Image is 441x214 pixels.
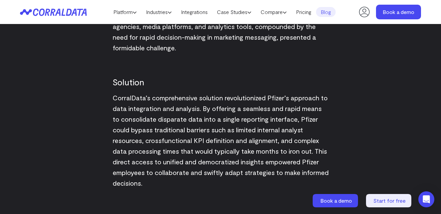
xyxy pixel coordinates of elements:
[109,7,141,17] a: Platform
[366,194,413,207] a: Start for free
[141,7,176,17] a: Industries
[113,76,329,87] h2: Solution
[313,194,359,207] a: Book a demo
[113,94,329,187] span: CorralData’s comprehensive solution revolutionized Pfizer’s approach to data integration and anal...
[212,7,256,17] a: Case Studies
[291,7,316,17] a: Pricing
[316,7,336,17] a: Blog
[373,197,406,204] span: Start for free
[418,191,434,207] div: Open Intercom Messenger
[320,197,352,204] span: Book a demo
[376,5,421,19] a: Book a demo
[176,7,212,17] a: Integrations
[256,7,291,17] a: Compare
